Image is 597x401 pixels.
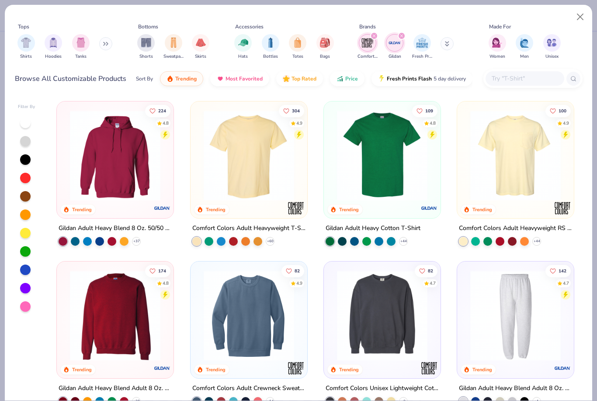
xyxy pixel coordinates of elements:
span: Skirts [195,53,206,60]
div: 4.7 [563,280,569,287]
img: Women Image [492,38,502,48]
span: Trending [175,75,197,82]
button: filter button [137,34,155,60]
img: Men Image [520,38,529,48]
button: filter button [543,34,561,60]
span: Shorts [139,53,153,60]
span: Fresh Prints [412,53,432,60]
div: Filter By [18,104,35,110]
button: Close [572,9,589,25]
button: filter button [489,34,506,60]
div: Comfort Colors Adult Crewneck Sweatshirt [192,383,305,394]
img: 029b8af0-80e6-406f-9fdc-fdf898547912 [199,110,298,201]
span: Tanks [75,53,87,60]
div: 4.7 [430,280,436,287]
span: Shirts [20,53,32,60]
div: filter for Hats [234,34,252,60]
div: filter for Shorts [137,34,155,60]
span: Price [345,75,358,82]
button: filter button [72,34,90,60]
img: Comfort Colors logo [287,199,305,217]
img: Comfort Colors Image [361,36,374,49]
span: 224 [158,108,166,113]
img: Bottles Image [266,38,275,48]
div: Browse All Customizable Products [15,73,126,84]
button: Price [330,71,364,86]
div: 4.8 [163,280,169,287]
div: filter for Skirts [192,34,209,60]
img: Comfort Colors logo [554,199,571,217]
button: filter button [45,34,62,60]
img: Gildan Image [388,36,401,49]
button: filter button [358,34,378,60]
img: Shirts Image [21,38,31,48]
div: Comfort Colors Adult Heavyweight RS Pocket T-Shirt [459,223,572,234]
span: Hats [238,53,248,60]
img: flash.gif [378,75,385,82]
button: filter button [516,34,533,60]
button: filter button [17,34,35,60]
img: Skirts Image [196,38,206,48]
button: Most Favorited [210,71,269,86]
button: filter button [412,34,432,60]
div: Brands [359,23,376,31]
span: 82 [428,269,433,273]
div: Gildan Adult Heavy Blend Adult 8 Oz. 50/50 Fleece Crew [59,383,172,394]
div: filter for Gildan [386,34,403,60]
span: Totes [292,53,303,60]
button: Like [412,105,437,117]
div: Gildan Adult Heavy Cotton T-Shirt [326,223,420,234]
input: Try "T-Shirt" [491,73,558,84]
img: Comfort Colors logo [287,359,305,377]
span: Top Rated [292,75,316,82]
span: 100 [559,108,566,113]
span: + 37 [133,239,140,244]
div: filter for Men [516,34,533,60]
img: c7b025ed-4e20-46ac-9c52-55bc1f9f47df [66,270,165,361]
span: Hoodies [45,53,62,60]
button: Like [545,105,571,117]
span: 109 [425,108,433,113]
span: Men [520,53,529,60]
button: Like [145,265,170,277]
img: 01756b78-01f6-4cc6-8d8a-3c30c1a0c8ac [66,110,165,201]
span: 82 [294,269,299,273]
img: Gildan logo [154,199,171,217]
img: Totes Image [293,38,302,48]
div: filter for Comfort Colors [358,34,378,60]
div: Sort By [136,75,153,83]
div: filter for Tanks [72,34,90,60]
button: filter button [163,34,184,60]
button: Top Rated [276,71,323,86]
img: Sweatpants Image [169,38,178,48]
span: 5 day delivery [434,74,466,84]
span: Most Favorited [226,75,263,82]
img: 1f2d2499-41e0-44f5-b794-8109adf84418 [199,270,298,361]
div: Gildan Adult Heavy Blend Adult 8 Oz. 50/50 Sweatpants [459,383,572,394]
button: Like [145,105,170,117]
div: filter for Unisex [543,34,561,60]
button: filter button [262,34,279,60]
img: 92253b97-214b-4b5a-8cde-29cfb8752a47 [333,270,432,361]
img: Shorts Image [141,38,151,48]
div: filter for Fresh Prints [412,34,432,60]
span: Sweatpants [163,53,184,60]
img: Fresh Prints Image [416,36,429,49]
img: 284e3bdb-833f-4f21-a3b0-720291adcbd9 [466,110,565,201]
span: Fresh Prints Flash [387,75,432,82]
span: + 44 [400,239,406,244]
div: 4.9 [296,280,302,287]
span: 142 [559,269,566,273]
img: Tanks Image [76,38,86,48]
img: Gildan logo [554,359,571,377]
button: Fresh Prints Flash5 day delivery [371,71,472,86]
button: Like [415,265,437,277]
img: trending.gif [167,75,174,82]
button: Like [545,265,571,277]
span: + 60 [267,239,273,244]
img: Bags Image [320,38,330,48]
span: Bags [320,53,330,60]
div: filter for Sweatpants [163,34,184,60]
div: filter for Bottles [262,34,279,60]
div: 4.9 [296,120,302,126]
